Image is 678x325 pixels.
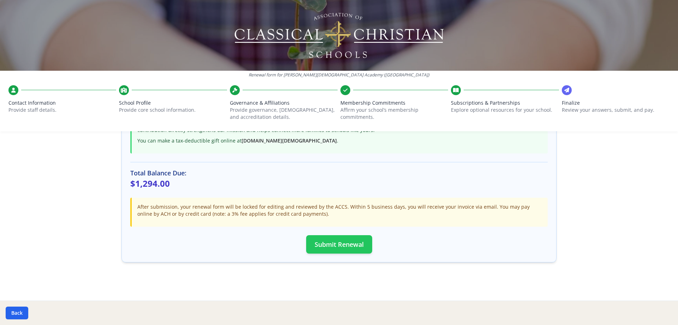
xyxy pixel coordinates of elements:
[233,11,445,60] img: Logo
[119,99,227,106] span: School Profile
[137,137,542,144] p: You can make a tax-deductible gift online at .
[8,99,116,106] span: Contact Information
[230,106,338,121] p: Provide governance, [DEMOGRAPHIC_DATA], and accreditation details.
[340,106,448,121] p: Affirm your school’s membership commitments.
[137,203,542,217] p: After submission, your renewal form will be locked for editing and reviewed by the ACCS. Within 5...
[451,106,559,114] p: Explore optional resources for your school.
[562,99,670,106] span: Finalize
[230,99,338,106] span: Governance & Affiliations
[451,99,559,106] span: Subscriptions & Partnerships
[130,178,548,189] p: $1,294.00
[130,168,548,178] h3: Total Balance Due:
[6,307,28,319] button: Back
[562,106,670,114] p: Review your answers, submit, and pay.
[340,99,448,106] span: Membership Commitments
[242,137,337,144] a: [DOMAIN_NAME][DEMOGRAPHIC_DATA]
[306,235,372,254] button: Submit Renewal
[119,106,227,114] p: Provide core school information.
[8,106,116,114] p: Provide staff details.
